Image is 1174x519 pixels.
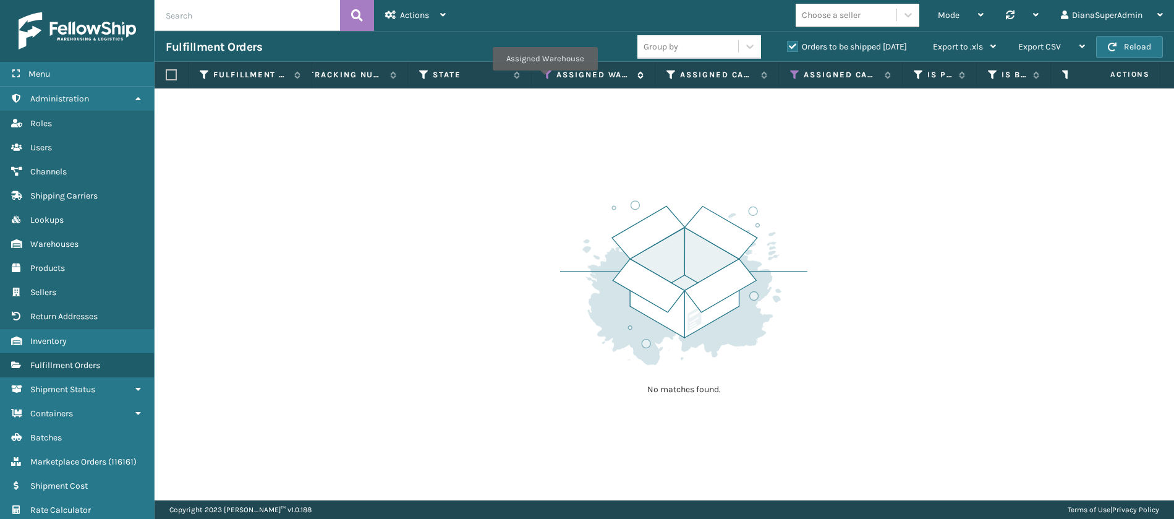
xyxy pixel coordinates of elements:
span: Menu [28,69,50,79]
span: Containers [30,408,73,419]
span: Administration [30,93,89,104]
span: Warehouses [30,239,79,249]
span: Actions [400,10,429,20]
div: Choose a seller [802,9,861,22]
label: Assigned Warehouse [556,69,631,80]
span: Products [30,263,65,273]
span: Export CSV [1018,41,1061,52]
label: State [433,69,508,80]
label: Is Prime [927,69,953,80]
span: Inventory [30,336,67,346]
label: Assigned Carrier Service [804,69,878,80]
a: Privacy Policy [1112,505,1159,514]
span: Fulfillment Orders [30,360,100,371]
span: Batches [30,432,62,443]
span: Return Addresses [30,311,98,322]
label: Is Buy Shipping [1002,69,1027,80]
span: Shipment Cost [30,481,88,491]
div: Group by [644,40,678,53]
span: Shipment Status [30,384,95,395]
p: Copyright 2023 [PERSON_NAME]™ v 1.0.188 [169,500,312,519]
h3: Fulfillment Orders [166,40,262,54]
span: Marketplace Orders [30,457,106,467]
span: Lookups [30,215,64,225]
label: Orders to be shipped [DATE] [787,41,907,52]
img: logo [19,12,136,49]
button: Reload [1096,36,1163,58]
a: Terms of Use [1068,505,1110,514]
span: Mode [938,10,959,20]
span: Shipping Carriers [30,191,98,201]
span: Rate Calculator [30,505,91,515]
div: | [1068,500,1159,519]
span: Roles [30,118,52,129]
label: Assigned Carrier [680,69,755,80]
label: Fulfillment Order Id [213,69,288,80]
span: Actions [1071,64,1157,85]
span: ( 116161 ) [108,457,137,467]
span: Users [30,142,52,153]
span: Sellers [30,287,56,298]
label: Tracking Number [309,69,384,80]
span: Channels [30,166,67,177]
span: Export to .xls [933,41,983,52]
